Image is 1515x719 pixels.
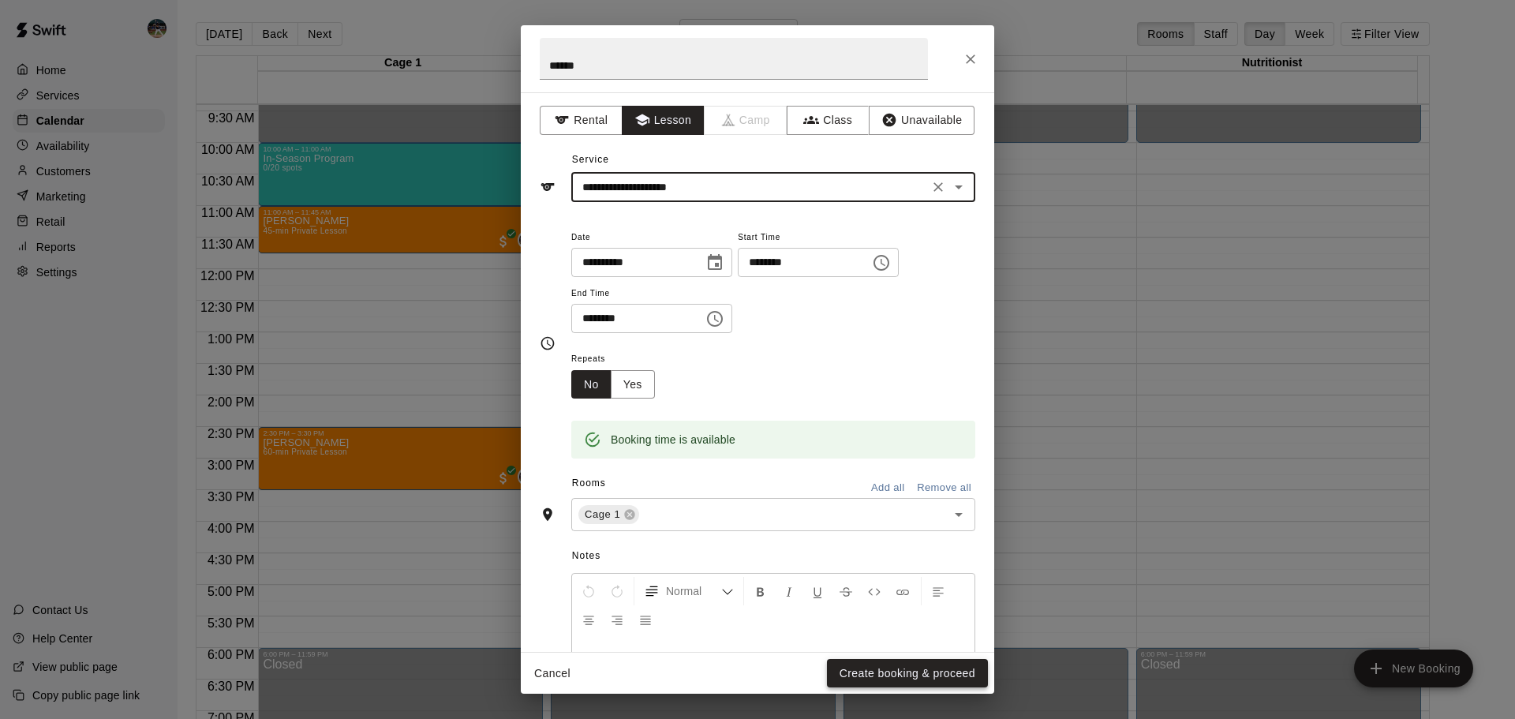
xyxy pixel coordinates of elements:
[925,577,952,605] button: Left Align
[575,577,602,605] button: Undo
[956,45,985,73] button: Close
[927,176,949,198] button: Clear
[611,425,735,454] div: Booking time is available
[948,176,970,198] button: Open
[787,106,870,135] button: Class
[540,507,555,522] svg: Rooms
[540,335,555,351] svg: Timing
[527,659,578,688] button: Cancel
[776,577,802,605] button: Format Italics
[869,106,974,135] button: Unavailable
[832,577,859,605] button: Format Strikethrough
[540,106,623,135] button: Rental
[578,507,627,522] span: Cage 1
[699,247,731,279] button: Choose date, selected date is Aug 22, 2025
[738,227,899,249] span: Start Time
[866,247,897,279] button: Choose time, selected time is 12:00 PM
[604,577,630,605] button: Redo
[827,659,988,688] button: Create booking & proceed
[699,303,731,335] button: Choose time, selected time is 12:45 PM
[638,577,740,605] button: Formatting Options
[604,605,630,634] button: Right Align
[572,154,609,165] span: Service
[747,577,774,605] button: Format Bold
[571,227,732,249] span: Date
[572,544,975,569] span: Notes
[540,179,555,195] svg: Service
[705,106,787,135] span: Camps can only be created in the Services page
[861,577,888,605] button: Insert Code
[578,505,639,524] div: Cage 1
[575,605,602,634] button: Center Align
[572,477,606,489] span: Rooms
[804,577,831,605] button: Format Underline
[571,370,612,399] button: No
[862,476,913,500] button: Add all
[622,106,705,135] button: Lesson
[571,349,668,370] span: Repeats
[948,504,970,526] button: Open
[571,370,655,399] div: outlined button group
[632,605,659,634] button: Justify Align
[571,283,732,305] span: End Time
[913,476,975,500] button: Remove all
[611,370,655,399] button: Yes
[889,577,916,605] button: Insert Link
[666,583,721,599] span: Normal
